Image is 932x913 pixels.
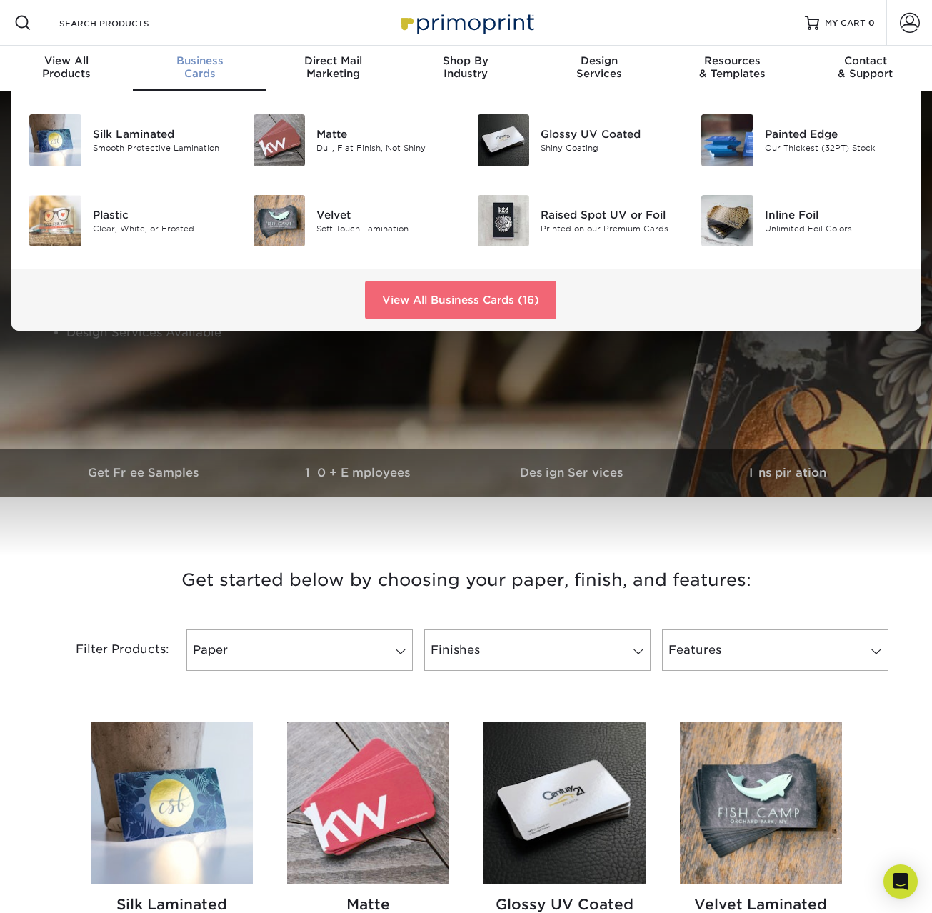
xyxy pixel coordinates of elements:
img: Glossy UV Coated Business Cards [483,722,646,884]
a: Finishes [424,629,651,671]
a: Silk Laminated Business Cards Silk Laminated Smooth Protective Lamination [29,109,231,172]
img: Raised Spot UV or Foil Business Cards [478,195,530,247]
div: Plastic [93,207,231,223]
a: Velvet Business Cards Velvet Soft Touch Lamination [253,189,456,253]
a: Raised Spot UV or Foil Business Cards Raised Spot UV or Foil Printed on our Premium Cards [477,189,680,253]
div: Clear, White, or Frosted [93,223,231,235]
span: Shop By [399,54,532,67]
img: Matte Business Cards [254,114,306,166]
h3: Get started below by choosing your paper, finish, and features: [49,548,884,612]
img: Plastic Business Cards [29,195,81,247]
a: BusinessCards [133,46,266,91]
div: Shiny Coating [541,142,679,154]
img: Glossy UV Coated Business Cards [478,114,530,166]
div: Raised Spot UV or Foil [541,207,679,223]
input: SEARCH PRODUCTS..... [58,14,197,31]
img: Primoprint [395,7,538,38]
div: Printed on our Premium Cards [541,223,679,235]
span: 0 [868,18,875,28]
div: & Templates [666,54,798,80]
h2: Glossy UV Coated [483,896,646,913]
a: Matte Business Cards Matte Dull, Flat Finish, Not Shiny [253,109,456,172]
div: Open Intercom Messenger [883,864,918,899]
img: Silk Laminated Business Cards [91,722,253,884]
h2: Silk Laminated [91,896,253,913]
a: Paper [186,629,413,671]
a: Shop ByIndustry [399,46,532,91]
div: Unlimited Foil Colors [765,223,903,235]
img: Painted Edge Business Cards [701,114,753,166]
h2: Matte [287,896,449,913]
div: Silk Laminated [93,126,231,142]
img: Inline Foil Business Cards [701,195,753,247]
div: Inline Foil [765,207,903,223]
a: View All Business Cards (16) [365,281,556,319]
a: DesignServices [533,46,666,91]
div: Matte [316,126,455,142]
a: Direct MailMarketing [266,46,399,91]
div: Painted Edge [765,126,903,142]
a: Glossy UV Coated Business Cards Glossy UV Coated Shiny Coating [477,109,680,172]
img: Velvet Business Cards [254,195,306,247]
div: Marketing [266,54,399,80]
div: Smooth Protective Lamination [93,142,231,154]
img: Silk Laminated Business Cards [29,114,81,166]
div: Industry [399,54,532,80]
span: MY CART [825,17,866,29]
div: Dull, Flat Finish, Not Shiny [316,142,455,154]
div: Cards [133,54,266,80]
a: Painted Edge Business Cards Painted Edge Our Thickest (32PT) Stock [701,109,903,172]
a: Resources& Templates [666,46,798,91]
img: Matte Business Cards [287,722,449,884]
div: Glossy UV Coated [541,126,679,142]
span: Direct Mail [266,54,399,67]
div: Our Thickest (32PT) Stock [765,142,903,154]
div: Services [533,54,666,80]
a: Plastic Business Cards Plastic Clear, White, or Frosted [29,189,231,253]
div: Filter Products: [38,629,181,671]
span: Design [533,54,666,67]
span: Contact [799,54,932,67]
div: & Support [799,54,932,80]
span: Business [133,54,266,67]
h2: Velvet Laminated [680,896,842,913]
span: Resources [666,54,798,67]
div: Soft Touch Lamination [316,223,455,235]
div: Velvet [316,207,455,223]
a: Contact& Support [799,46,932,91]
img: Velvet Laminated Business Cards [680,722,842,884]
a: Features [662,629,888,671]
a: Inline Foil Business Cards Inline Foil Unlimited Foil Colors [701,189,903,253]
